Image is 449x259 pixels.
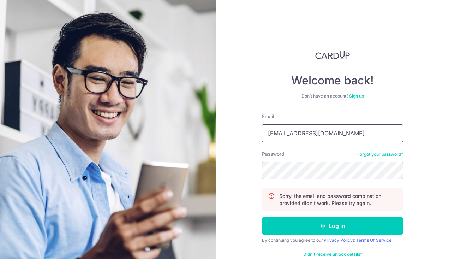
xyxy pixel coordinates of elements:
div: By continuing you agree to our & [262,237,403,243]
a: Privacy Policy [324,237,353,243]
input: Enter your Email [262,124,403,142]
h4: Welcome back! [262,73,403,88]
a: Forgot your password? [357,152,403,157]
label: Password [262,151,285,158]
button: Log in [262,217,403,235]
label: Email [262,113,274,120]
p: Sorry, the email and password combination provided didn't work. Please try again. [279,193,397,207]
a: Sign up [349,93,364,99]
img: CardUp Logo [315,51,350,59]
div: Don’t have an account? [262,93,403,99]
a: Didn't receive unlock details? [303,252,362,257]
a: Terms Of Service [356,237,391,243]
